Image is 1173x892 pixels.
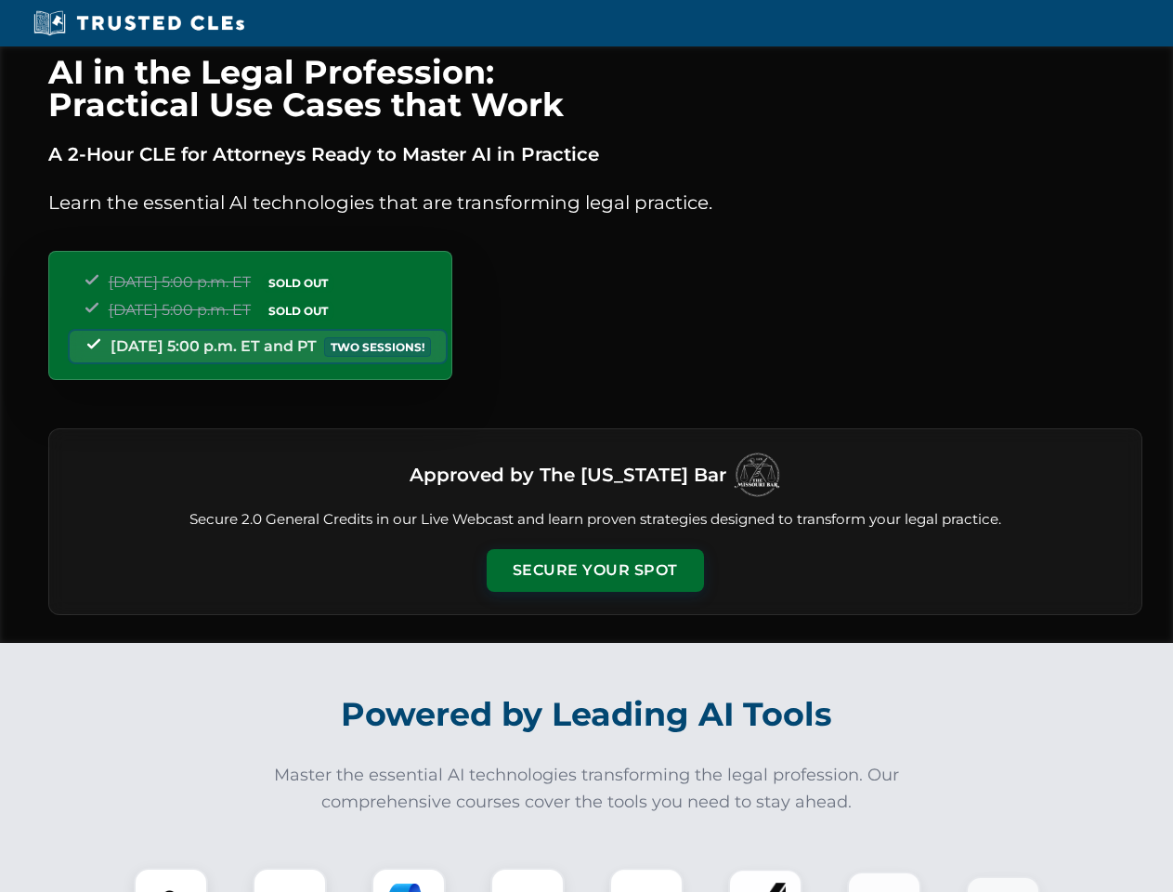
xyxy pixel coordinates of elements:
[487,549,704,592] button: Secure Your Spot
[262,301,334,321] span: SOLD OUT
[28,9,250,37] img: Trusted CLEs
[262,762,912,816] p: Master the essential AI technologies transforming the legal profession. Our comprehensive courses...
[109,273,251,291] span: [DATE] 5:00 p.m. ET
[262,273,334,293] span: SOLD OUT
[48,139,1142,169] p: A 2-Hour CLE for Attorneys Ready to Master AI in Practice
[48,188,1142,217] p: Learn the essential AI technologies that are transforming legal practice.
[72,682,1101,747] h2: Powered by Leading AI Tools
[72,509,1119,531] p: Secure 2.0 General Credits in our Live Webcast and learn proven strategies designed to transform ...
[48,56,1142,121] h1: AI in the Legal Profession: Practical Use Cases that Work
[109,301,251,319] span: [DATE] 5:00 p.m. ET
[734,452,780,498] img: Logo
[410,458,726,492] h3: Approved by The [US_STATE] Bar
